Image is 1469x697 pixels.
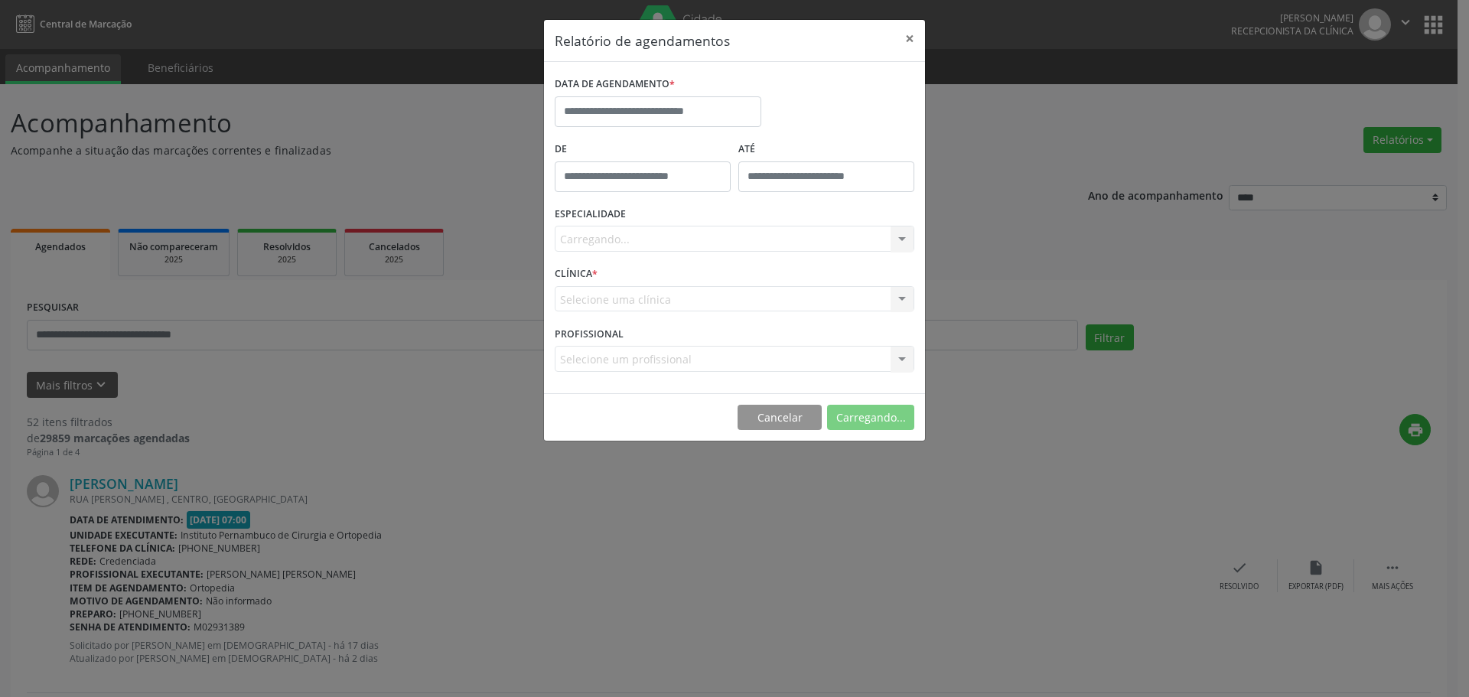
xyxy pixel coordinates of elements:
[555,73,675,96] label: DATA DE AGENDAMENTO
[555,31,730,50] h5: Relatório de agendamentos
[555,262,598,286] label: CLÍNICA
[738,405,822,431] button: Cancelar
[894,20,925,57] button: Close
[555,322,624,346] label: PROFISSIONAL
[738,138,914,161] label: ATÉ
[555,138,731,161] label: De
[555,203,626,226] label: ESPECIALIDADE
[827,405,914,431] button: Carregando...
